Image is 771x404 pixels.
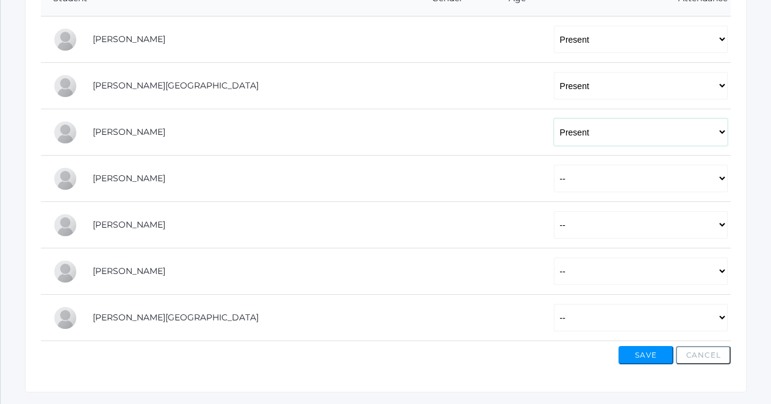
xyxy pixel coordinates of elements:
a: [PERSON_NAME] [93,173,165,184]
div: Emilia Diedrich [53,27,77,52]
div: Jordyn Paterson [53,259,77,284]
a: [PERSON_NAME][GEOGRAPHIC_DATA] [93,80,259,91]
div: Abrielle Hazen [53,120,77,145]
a: [PERSON_NAME] [93,34,165,45]
div: Weston Moran [53,213,77,237]
a: [PERSON_NAME] [93,265,165,276]
div: Jade Johnson [53,167,77,191]
div: Lincoln Farnes [53,74,77,98]
a: [PERSON_NAME] [93,126,165,137]
a: [PERSON_NAME] [93,219,165,230]
a: [PERSON_NAME][GEOGRAPHIC_DATA] [93,312,259,323]
button: Cancel [676,346,731,364]
button: Save [619,346,673,364]
div: Tallon Pecor [53,306,77,330]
